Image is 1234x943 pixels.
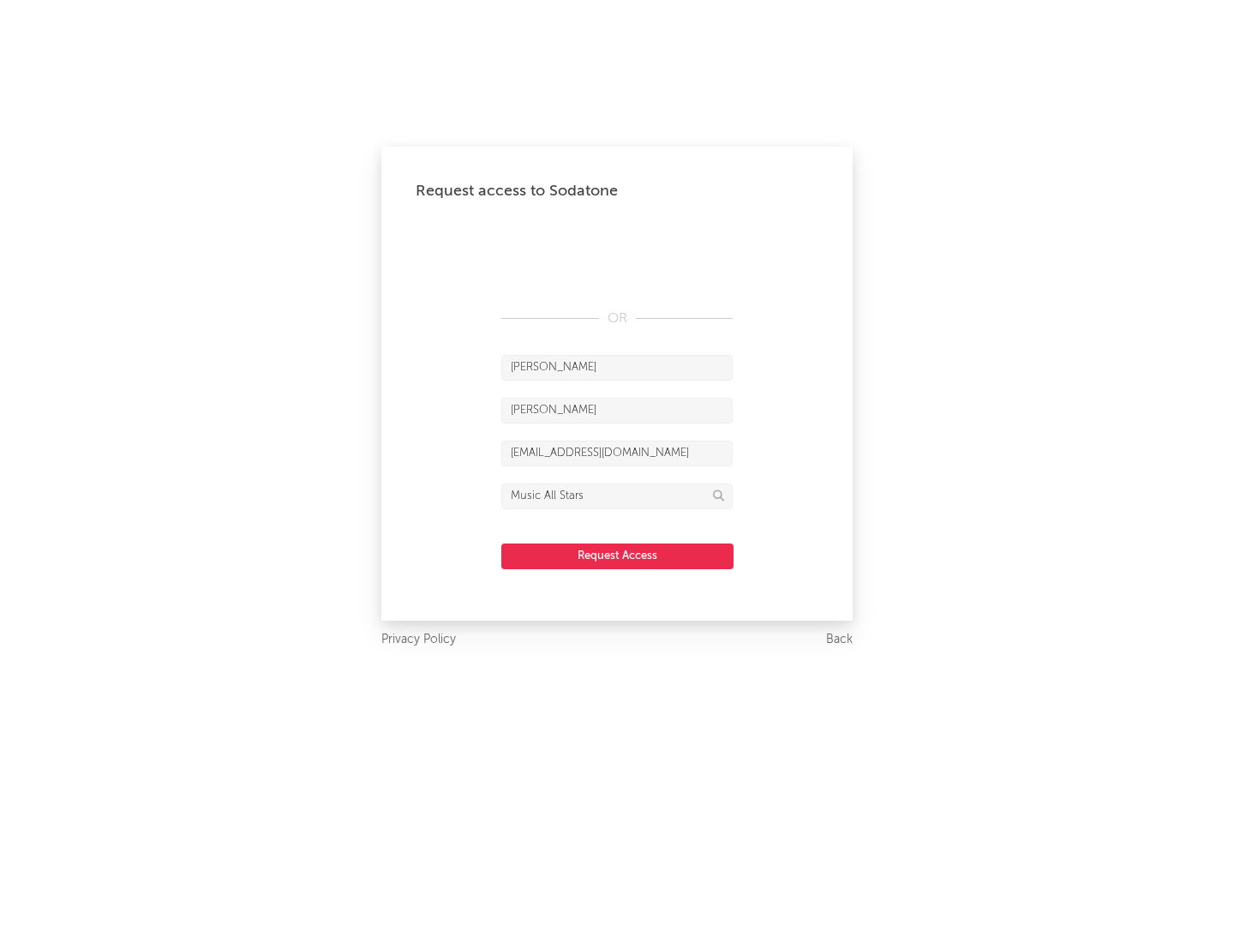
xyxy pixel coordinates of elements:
button: Request Access [501,544,734,569]
a: Privacy Policy [381,629,456,651]
div: Request access to Sodatone [416,181,818,201]
input: Last Name [501,398,733,423]
input: Email [501,441,733,466]
div: OR [501,309,733,329]
a: Back [826,629,853,651]
input: First Name [501,355,733,381]
input: Division [501,484,733,509]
